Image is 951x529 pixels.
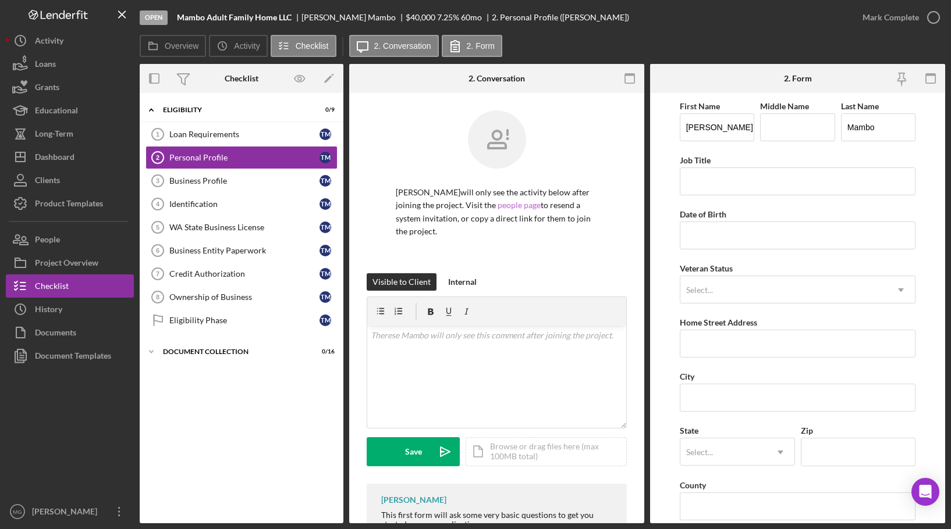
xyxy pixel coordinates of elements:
[234,41,260,51] label: Activity
[6,321,134,344] button: Documents
[320,291,331,303] div: T M
[225,74,258,83] div: Checklist
[6,122,134,145] button: Long-Term
[156,247,159,254] tspan: 6
[784,74,812,83] div: 2. Form
[169,316,320,325] div: Eligibility Phase
[680,480,706,490] label: County
[851,6,945,29] button: Mark Complete
[381,495,446,505] div: [PERSON_NAME]
[140,10,168,25] div: Open
[442,273,482,291] button: Internal
[296,41,329,51] label: Checklist
[6,76,134,99] button: Grants
[6,52,134,76] button: Loans
[6,169,134,192] button: Clients
[169,130,320,139] div: Loan Requirements
[320,198,331,210] div: T M
[35,321,76,347] div: Documents
[169,199,320,209] div: Identification
[686,285,713,295] div: Select...
[680,209,726,219] label: Date of Birth
[320,314,331,326] div: T M
[314,348,335,355] div: 0 / 16
[13,509,22,515] text: MG
[146,262,338,285] a: 7Credit AuthorizationTM
[367,273,437,291] button: Visible to Client
[35,274,69,301] div: Checklist
[372,273,431,291] div: Visible to Client
[680,101,720,111] label: First Name
[841,101,879,111] label: Last Name
[6,29,134,52] button: Activity
[156,224,159,231] tspan: 5
[156,201,160,208] tspan: 4
[146,123,338,146] a: 1Loan RequirementsTM
[863,6,919,29] div: Mark Complete
[146,309,338,332] a: Eligibility PhaseTM
[140,35,206,57] button: Overview
[680,155,711,165] label: Job Title
[686,448,713,457] div: Select...
[156,294,159,301] tspan: 8
[301,13,406,22] div: [PERSON_NAME] Mambo
[320,245,331,256] div: T M
[367,437,460,466] button: Save
[314,106,335,113] div: 0 / 9
[6,500,134,523] button: MG[PERSON_NAME]
[406,12,435,22] span: $40,000
[156,154,159,161] tspan: 2
[35,52,56,78] div: Loans
[35,145,74,171] div: Dashboard
[320,152,331,163] div: T M
[35,99,78,125] div: Educational
[6,228,134,251] button: People
[6,298,134,321] button: History
[680,317,757,327] label: Home Street Address
[467,41,495,51] label: 2. Form
[6,344,134,367] a: Document Templates
[498,200,541,210] a: people page
[6,145,134,169] a: Dashboard
[680,371,694,381] label: City
[146,239,338,262] a: 6Business Entity PaperworkTM
[6,274,134,298] button: Checklist
[271,35,336,57] button: Checklist
[35,228,60,254] div: People
[6,251,134,274] button: Project Overview
[146,285,338,309] a: 8Ownership of BusinessTM
[320,175,331,187] div: T M
[396,186,598,238] p: [PERSON_NAME] will only see the activity below after joining the project. Visit the to resend a s...
[911,478,939,506] div: Open Intercom Messenger
[146,216,338,239] a: 5WA State Business LicenseTM
[760,101,809,111] label: Middle Name
[177,13,292,22] b: Mambo Adult Family Home LLC
[469,74,525,83] div: 2. Conversation
[163,106,306,113] div: Eligibility
[35,344,111,370] div: Document Templates
[169,292,320,302] div: Ownership of Business
[35,29,63,55] div: Activity
[35,76,59,102] div: Grants
[6,99,134,122] button: Educational
[156,177,159,184] tspan: 3
[29,500,105,526] div: [PERSON_NAME]
[492,13,629,22] div: 2. Personal Profile ([PERSON_NAME])
[156,131,159,138] tspan: 1
[35,251,98,277] div: Project Overview
[6,192,134,215] a: Product Templates
[320,268,331,280] div: T M
[320,128,331,140] div: T M
[437,13,459,22] div: 7.25 %
[320,221,331,233] div: T M
[801,426,813,435] label: Zip
[156,270,159,277] tspan: 7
